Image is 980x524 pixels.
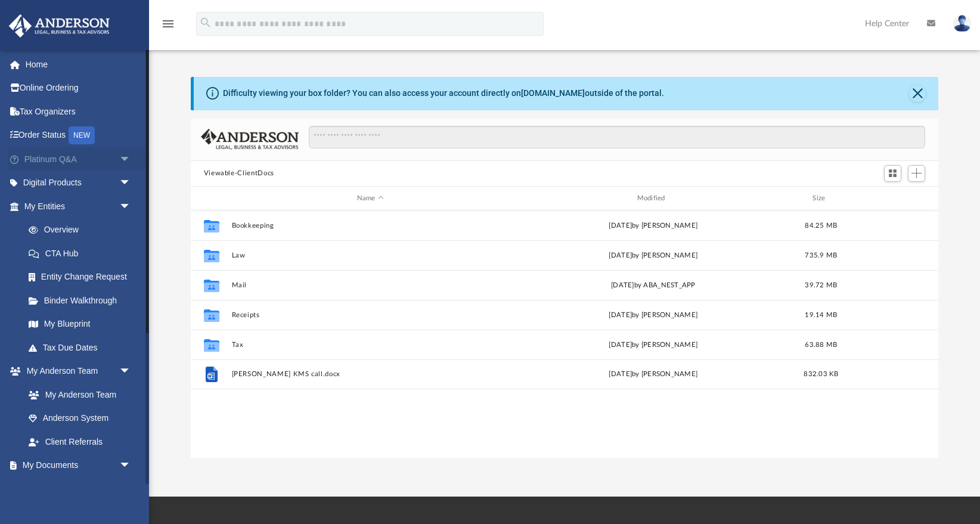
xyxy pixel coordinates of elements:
a: My Anderson Teamarrow_drop_down [8,359,143,383]
span: arrow_drop_down [119,147,143,172]
button: Mail [231,281,509,289]
a: Tax Organizers [8,100,149,123]
img: User Pic [953,15,971,32]
a: menu [161,23,175,31]
button: Viewable-ClientDocs [204,168,274,179]
span: arrow_drop_down [119,171,143,196]
a: Entity Change Request [17,265,149,289]
a: Box [17,477,137,501]
span: 84.25 MB [805,222,837,229]
a: My Documentsarrow_drop_down [8,454,143,478]
div: Name [231,193,508,204]
a: Online Ordering [8,76,149,100]
div: [DATE] by [PERSON_NAME] [514,370,792,380]
a: My Entitiesarrow_drop_down [8,194,149,218]
span: arrow_drop_down [119,359,143,384]
a: My Anderson Team [17,383,137,407]
button: Tax [231,341,509,349]
span: 63.88 MB [805,342,837,348]
div: Modified [514,193,792,204]
div: [DATE] by [PERSON_NAME] [514,340,792,351]
div: id [196,193,225,204]
a: [DOMAIN_NAME] [521,88,585,98]
a: Order StatusNEW [8,123,149,148]
a: Binder Walkthrough [17,289,149,312]
i: menu [161,17,175,31]
a: Platinum Q&Aarrow_drop_down [8,147,149,171]
a: My Blueprint [17,312,143,336]
div: [DATE] by [PERSON_NAME] [514,310,792,321]
div: Size [797,193,845,204]
div: id [850,193,934,204]
button: Receipts [231,311,509,319]
span: arrow_drop_down [119,454,143,478]
a: Anderson System [17,407,143,430]
span: 19.14 MB [805,312,837,318]
input: Search files and folders [309,126,925,148]
button: Switch to Grid View [884,165,902,182]
button: Law [231,252,509,259]
span: arrow_drop_down [119,194,143,219]
a: Tax Due Dates [17,336,149,359]
div: [DATE] by [PERSON_NAME] [514,221,792,231]
a: Digital Productsarrow_drop_down [8,171,149,195]
button: [PERSON_NAME] KMS call.docx [231,371,509,379]
a: Home [8,52,149,76]
span: 735.9 MB [805,252,837,259]
button: Add [908,165,926,182]
i: search [199,16,212,29]
div: [DATE] by ABA_NEST_APP [514,280,792,291]
div: Difficulty viewing your box folder? You can also access your account directly on outside of the p... [223,87,664,100]
div: grid [191,210,939,458]
img: Anderson Advisors Platinum Portal [5,14,113,38]
span: 39.72 MB [805,282,837,289]
a: Client Referrals [17,430,143,454]
button: Bookkeeping [231,222,509,230]
div: [DATE] by [PERSON_NAME] [514,250,792,261]
div: NEW [69,126,95,144]
a: CTA Hub [17,241,149,265]
button: Close [909,85,926,102]
span: 832.03 KB [804,371,838,378]
a: Overview [17,218,149,242]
